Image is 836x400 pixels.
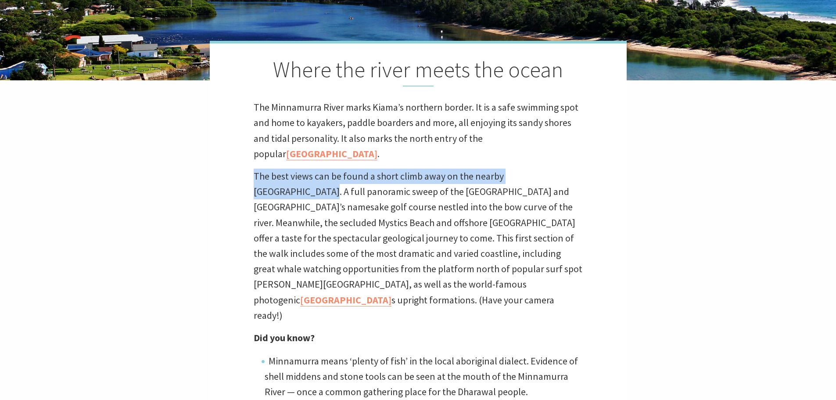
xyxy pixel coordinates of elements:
[254,169,583,323] p: The best views can be found a short climb away on the nearby [GEOGRAPHIC_DATA]. A full panoramic ...
[265,353,583,400] li: Minnamurra means ‘plenty of fish’ in the local aboriginal dialect. Evidence of shell middens and ...
[286,148,377,160] a: [GEOGRAPHIC_DATA]
[254,332,315,344] strong: Did you know?
[300,294,391,306] a: [GEOGRAPHIC_DATA]
[254,57,583,86] h2: Where the river meets the ocean
[254,100,583,162] p: The Minnamurra River marks Kiama’s northern border. It is a safe swimming spot and home to kayake...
